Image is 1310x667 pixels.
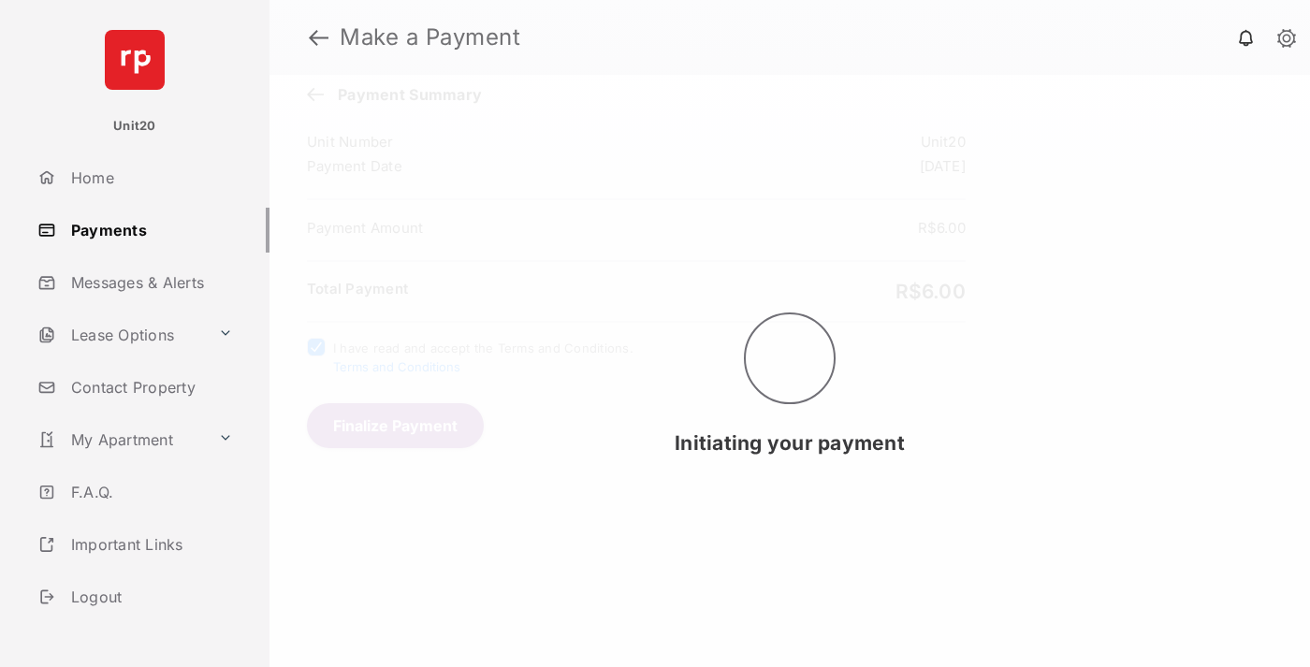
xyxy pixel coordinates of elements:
a: Contact Property [30,365,269,410]
a: Important Links [30,522,240,567]
a: Messages & Alerts [30,260,269,305]
a: Payments [30,208,269,253]
a: F.A.Q. [30,470,269,515]
a: My Apartment [30,417,211,462]
span: Initiating your payment [675,431,905,455]
a: Lease Options [30,312,211,357]
strong: Make a Payment [340,26,520,49]
p: Unit20 [113,117,156,136]
a: Home [30,155,269,200]
img: svg+xml;base64,PHN2ZyB4bWxucz0iaHR0cDovL3d3dy53My5vcmcvMjAwMC9zdmciIHdpZHRoPSI2NCIgaGVpZ2h0PSI2NC... [105,30,165,90]
a: Logout [30,574,269,619]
